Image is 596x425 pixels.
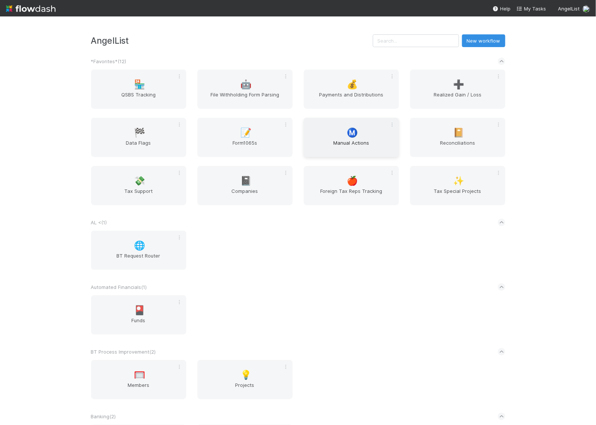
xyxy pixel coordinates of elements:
[91,58,127,64] span: *Favorites* ( 12 )
[91,360,186,399] a: 🥅Members
[410,166,505,205] a: ✨Tax Special Projects
[413,91,502,106] span: Realized Gain / Loss
[91,295,186,335] a: 🎴Funds
[307,139,396,154] span: Manual Actions
[453,128,464,138] span: 📔
[91,219,107,225] span: AL < ( 1 )
[304,166,399,205] a: 🍎Foreign Tax Reps Tracking
[197,360,293,399] a: 💡Projects
[134,128,145,138] span: 🏁
[200,139,290,154] span: Form1065s
[91,284,147,290] span: Automated Financials ( 1 )
[347,80,358,89] span: 💰
[200,187,290,202] span: Companies
[94,381,183,396] span: Members
[197,70,293,109] a: 🤖File Withholding Form Parsing
[134,241,145,250] span: 🌐
[91,70,186,109] a: 🏪QSBS Tracking
[453,176,464,186] span: ✨
[517,6,546,12] span: My Tasks
[307,91,396,106] span: Payments and Distributions
[240,176,252,186] span: 📓
[413,139,502,154] span: Reconciliations
[200,381,290,396] span: Projects
[94,252,183,267] span: BT Request Router
[307,187,396,202] span: Foreign Tax Reps Tracking
[410,118,505,157] a: 📔Reconciliations
[462,34,505,47] button: New workflow
[197,118,293,157] a: 📝Form1065s
[517,5,546,12] a: My Tasks
[134,176,145,186] span: 💸
[304,118,399,157] a: Ⓜ️Manual Actions
[493,5,511,12] div: Help
[240,80,252,89] span: 🤖
[94,91,183,106] span: QSBS Tracking
[347,176,358,186] span: 🍎
[91,413,116,419] span: Banking ( 2 )
[197,166,293,205] a: 📓Companies
[240,128,252,138] span: 📝
[134,305,145,315] span: 🎴
[6,2,56,15] img: logo-inverted-e16ddd16eac7371096b0.svg
[91,231,186,270] a: 🌐BT Request Router
[347,128,358,138] span: Ⓜ️
[94,317,183,332] span: Funds
[134,370,145,380] span: 🥅
[91,166,186,205] a: 💸Tax Support
[91,349,156,355] span: BT Process Improvement ( 2 )
[91,118,186,157] a: 🏁Data Flags
[94,139,183,154] span: Data Flags
[240,370,252,380] span: 💡
[373,34,459,47] input: Search...
[200,91,290,106] span: File Withholding Form Parsing
[134,80,145,89] span: 🏪
[413,187,502,202] span: Tax Special Projects
[410,70,505,109] a: ➕Realized Gain / Loss
[558,6,580,12] span: AngelList
[583,5,590,13] img: avatar_711f55b7-5a46-40da-996f-bc93b6b86381.png
[94,187,183,202] span: Tax Support
[453,80,464,89] span: ➕
[91,36,373,46] h3: AngelList
[304,70,399,109] a: 💰Payments and Distributions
